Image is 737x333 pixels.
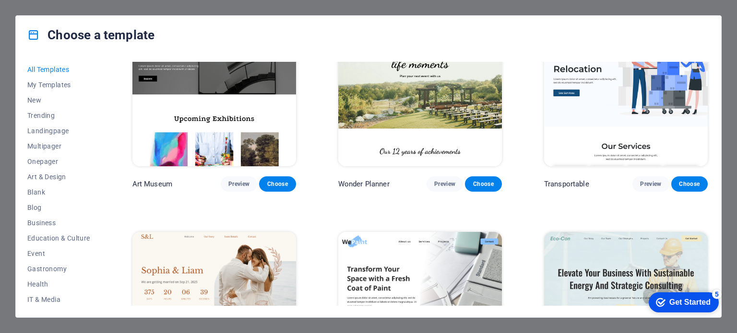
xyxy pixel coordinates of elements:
button: IT & Media [27,292,90,307]
span: IT & Media [27,296,90,303]
button: Preview [427,176,463,192]
button: Onepager [27,154,90,169]
span: Gastronomy [27,265,90,273]
span: Preview [640,180,661,188]
span: Trending [27,112,90,119]
span: Choose [473,180,494,188]
span: All Templates [27,66,90,73]
button: New [27,92,90,108]
span: Blank [27,188,90,196]
img: Art Museum [132,15,296,166]
button: Multipager [27,138,90,154]
span: Choose [679,180,700,188]
span: Blog [27,204,90,211]
span: Preview [434,180,455,188]
button: Art & Design [27,169,90,184]
span: Education & Culture [27,234,90,242]
p: Art Museum [132,179,172,189]
button: Preview [221,176,257,192]
p: Wonder Planner [338,179,390,189]
span: Art & Design [27,173,90,181]
button: Choose [671,176,708,192]
button: Education & Culture [27,230,90,246]
div: Get Started [28,11,70,19]
span: Preview [228,180,250,188]
img: Transportable [544,15,708,166]
button: Gastronomy [27,261,90,276]
div: Get Started 5 items remaining, 0% complete [8,5,78,25]
h4: Choose a template [27,27,155,43]
button: Trending [27,108,90,123]
button: Choose [259,176,296,192]
button: My Templates [27,77,90,92]
button: Choose [465,176,501,192]
button: Preview [632,176,669,192]
div: 5 [71,2,81,11]
button: Blank [27,184,90,200]
button: Landingpage [27,123,90,138]
span: Landingpage [27,127,90,135]
span: Health [27,280,90,288]
span: New [27,96,90,104]
button: All Templates [27,62,90,77]
p: Transportable [544,179,589,189]
img: Wonder Planner [338,15,502,166]
button: Business [27,215,90,230]
span: Business [27,219,90,227]
span: Multipager [27,142,90,150]
button: Blog [27,200,90,215]
button: Health [27,276,90,292]
span: Choose [267,180,288,188]
span: Onepager [27,158,90,165]
button: Event [27,246,90,261]
span: My Templates [27,81,90,89]
span: Event [27,250,90,257]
